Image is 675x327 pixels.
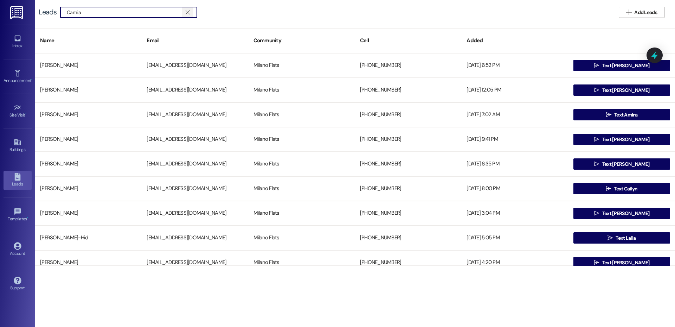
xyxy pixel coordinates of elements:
div: [PERSON_NAME] [35,206,142,220]
span: • [25,112,26,117]
button: Add Leads [619,7,664,18]
span: • [27,215,28,220]
div: [PERSON_NAME] [35,108,142,122]
div: Email [142,32,248,49]
div: Milano Flats [249,231,355,245]
div: Milano Flats [249,157,355,171]
span: Text Amira [614,111,637,119]
a: Inbox [4,32,32,51]
i:  [594,137,599,142]
a: Support [4,275,32,294]
div: [PHONE_NUMBER] [355,256,462,270]
div: [DATE] 6:35 PM [462,157,568,171]
span: Text [PERSON_NAME] [602,62,649,69]
i:  [594,63,599,68]
a: Leads [4,171,32,190]
div: [EMAIL_ADDRESS][DOMAIN_NAME] [142,157,248,171]
div: Milano Flats [249,58,355,73]
span: Text [PERSON_NAME] [602,210,649,217]
div: Cell [355,32,462,49]
div: [DATE] 6:52 PM [462,58,568,73]
div: [EMAIL_ADDRESS][DOMAIN_NAME] [142,231,248,245]
button: Text Laila [573,232,670,244]
div: [DATE] 12:05 PM [462,83,568,97]
div: [PHONE_NUMBER] [355,206,462,220]
i:  [594,260,599,265]
div: [PERSON_NAME]-Hid [35,231,142,245]
button: Text Amira [573,109,670,120]
div: [PERSON_NAME] [35,83,142,97]
div: Milano Flats [249,206,355,220]
div: Milano Flats [249,182,355,196]
div: Leads [39,8,57,16]
i:  [606,112,611,118]
i:  [594,161,599,167]
div: [PHONE_NUMBER] [355,58,462,73]
button: Text [PERSON_NAME] [573,158,670,170]
button: Clear text [182,7,193,18]
div: [DATE] 3:04 PM [462,206,568,220]
div: Milano Flats [249,83,355,97]
div: [PHONE_NUMBER] [355,157,462,171]
i:  [594,210,599,216]
div: [PERSON_NAME] [35,256,142,270]
button: Text [PERSON_NAME] [573,134,670,145]
div: [DATE] 8:00 PM [462,182,568,196]
div: Milano Flats [249,256,355,270]
span: Text Laila [616,234,636,242]
div: [PERSON_NAME] [35,157,142,171]
div: Milano Flats [249,132,355,146]
div: [DATE] 5:05 PM [462,231,568,245]
i:  [186,10,189,15]
div: [PERSON_NAME] [35,58,142,73]
input: Search name/email/community (quotes for exact match e.g. "John Smith") [67,7,182,17]
i:  [626,10,631,15]
div: [DATE] 7:02 AM [462,108,568,122]
span: Text [PERSON_NAME] [602,87,649,94]
i:  [606,186,611,191]
i:  [594,87,599,93]
div: [EMAIL_ADDRESS][DOMAIN_NAME] [142,206,248,220]
a: Templates • [4,206,32,225]
div: [EMAIL_ADDRESS][DOMAIN_NAME] [142,182,248,196]
div: [PHONE_NUMBER] [355,132,462,146]
div: [EMAIL_ADDRESS][DOMAIN_NAME] [142,256,248,270]
button: Text Cailyn [573,183,670,194]
button: Text [PERSON_NAME] [573,257,670,268]
span: Text [PERSON_NAME] [602,259,649,266]
div: [PERSON_NAME] [35,182,142,196]
div: [EMAIL_ADDRESS][DOMAIN_NAME] [142,108,248,122]
button: Text [PERSON_NAME] [573,84,670,96]
div: [PHONE_NUMBER] [355,108,462,122]
div: Milano Flats [249,108,355,122]
span: Add Leads [634,9,657,16]
button: Text [PERSON_NAME] [573,60,670,71]
div: [EMAIL_ADDRESS][DOMAIN_NAME] [142,132,248,146]
div: [EMAIL_ADDRESS][DOMAIN_NAME] [142,58,248,73]
div: Community [249,32,355,49]
div: [PHONE_NUMBER] [355,83,462,97]
div: [EMAIL_ADDRESS][DOMAIN_NAME] [142,83,248,97]
a: Site Visit • [4,102,32,121]
div: [DATE] 9:41 PM [462,132,568,146]
span: • [31,77,32,82]
i:  [607,235,613,241]
div: [DATE] 4:20 PM [462,256,568,270]
div: [PERSON_NAME] [35,132,142,146]
img: ResiDesk Logo [10,6,25,19]
span: Text Cailyn [614,185,637,193]
a: Account [4,240,32,259]
span: Text [PERSON_NAME] [602,161,649,168]
div: [PHONE_NUMBER] [355,231,462,245]
button: Text [PERSON_NAME] [573,208,670,219]
div: Name [35,32,142,49]
span: Text [PERSON_NAME] [602,136,649,143]
div: [PHONE_NUMBER] [355,182,462,196]
div: Added [462,32,568,49]
a: Buildings [4,136,32,155]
